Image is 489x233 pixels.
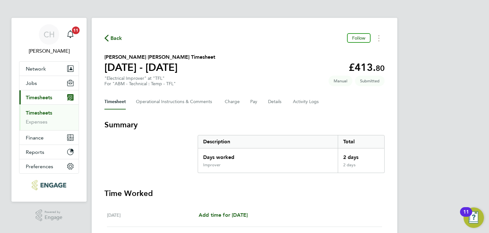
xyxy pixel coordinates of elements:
span: CH [44,30,55,39]
a: Powered byEngage [36,209,63,222]
button: Timesheets [19,90,79,104]
div: Improver [203,162,221,168]
button: Back [104,34,122,42]
button: Timesheet [104,94,126,109]
span: Jobs [26,80,37,86]
span: This timesheet was manually created. [329,76,352,86]
h3: Time Worked [104,188,385,199]
h2: [PERSON_NAME] [PERSON_NAME] Timesheet [104,53,215,61]
a: CH[PERSON_NAME] [19,24,79,55]
span: Engage [45,215,62,220]
span: Add time for [DATE] [199,212,248,218]
div: "Electrical Improver" at "TFL" [104,76,176,86]
div: 2 days [338,162,384,173]
div: Summary [198,135,385,173]
div: Days worked [198,148,338,162]
button: Open Resource Center, 11 new notifications [464,207,484,228]
button: Reports [19,145,79,159]
a: Add time for [DATE] [199,211,248,219]
button: Follow [347,33,371,43]
a: 11 [64,24,77,45]
span: 80 [376,64,385,73]
span: Timesheets [26,94,52,101]
button: Pay [250,94,258,109]
button: Operational Instructions & Comments [136,94,215,109]
button: Activity Logs [293,94,320,109]
a: Expenses [26,119,47,125]
img: txmrecruit-logo-retina.png [32,180,66,190]
span: Reports [26,149,44,155]
div: Timesheets [19,104,79,130]
span: 11 [72,26,80,34]
button: Preferences [19,159,79,173]
div: [DATE] [107,211,199,219]
span: Finance [26,135,44,141]
span: Preferences [26,163,53,169]
h1: [DATE] - [DATE] [104,61,215,74]
div: Description [198,135,338,148]
div: 11 [463,212,469,220]
h3: Summary [104,120,385,130]
button: Jobs [19,76,79,90]
button: Network [19,62,79,76]
button: Timesheets Menu [373,33,385,43]
span: This timesheet is Submitted. [355,76,385,86]
div: 2 days [338,148,384,162]
a: Timesheets [26,110,52,116]
div: For "ABM - Technical : Temp - TFL" [104,81,176,86]
a: Go to home page [19,180,79,190]
span: Follow [352,35,365,41]
button: Finance [19,131,79,145]
span: Powered by [45,209,62,215]
span: Back [110,34,122,42]
nav: Main navigation [11,18,87,202]
button: Charge [225,94,240,109]
app-decimal: £413. [349,61,385,73]
span: Network [26,66,46,72]
div: Total [338,135,384,148]
span: Chloe Harding [19,47,79,55]
button: Details [268,94,283,109]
